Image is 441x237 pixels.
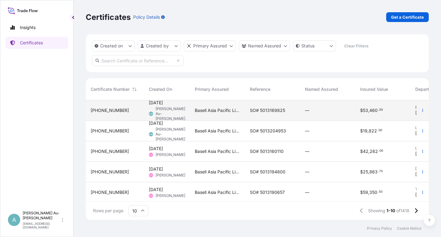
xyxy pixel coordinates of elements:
span: 822 [369,129,377,133]
span: [DATE] [415,130,429,136]
span: — [305,107,309,113]
span: [PHONE_NUMBER] [91,128,129,134]
span: SO# 5013169825 [250,107,285,113]
span: [DATE] [149,166,163,172]
p: [PERSON_NAME] Au-[PERSON_NAME] [23,211,61,220]
a: Certificates [5,37,68,49]
span: [DATE] [415,151,429,157]
span: 00 [379,129,382,131]
button: Sort [131,86,138,93]
span: 1-10 [386,208,395,214]
button: createdOn Filter options [92,40,135,51]
p: Clear Filters [344,43,368,49]
span: Certificate Number [91,86,130,92]
span: $ [360,149,363,154]
span: SO# 5013160110 [250,148,284,154]
span: Primary Assured [195,86,229,92]
span: — [305,169,309,175]
span: CC [149,172,153,178]
span: [PHONE_NUMBER] [91,107,129,113]
span: [DATE] [415,171,429,177]
span: 350 [369,190,377,194]
span: — [305,148,309,154]
span: , [368,190,369,194]
span: AA [149,131,153,137]
span: Departure [415,86,435,92]
p: Created by [146,43,169,49]
span: $ [360,190,363,194]
a: Insights [5,21,68,34]
span: [DATE] [149,100,163,106]
span: 460 [369,108,378,113]
span: Basell Asia Pacific Limited [195,189,240,195]
span: [DATE] [415,110,429,116]
span: $ [360,108,363,113]
span: $ [360,170,363,174]
a: Get a Certificate [386,12,429,22]
span: [DATE] [149,187,163,193]
p: Primary Assured [193,43,227,49]
span: . [377,129,378,131]
span: [PERSON_NAME] [156,173,185,178]
span: 863 [369,170,378,174]
p: Insights [20,24,36,31]
span: . [378,109,379,111]
button: createdBy Filter options [138,40,181,51]
span: Rows per page [93,208,123,214]
span: Basell Asia Pacific Limited [195,148,240,154]
span: A [12,217,16,223]
span: CC [149,152,153,158]
span: [PERSON_NAME] [156,193,185,198]
span: [PHONE_NUMBER] [91,169,129,175]
p: Status [301,43,315,49]
button: certificateStatus Filter options [293,40,336,51]
input: Search Certificate or Reference... [92,55,184,66]
span: — [305,189,309,195]
span: 42 [363,149,368,154]
button: distributor Filter options [184,40,236,51]
span: , [368,108,369,113]
span: [DATE] [149,120,163,126]
p: Certificates [86,12,131,22]
span: CC [149,193,153,199]
span: — [305,128,309,134]
p: Created on [100,43,123,49]
span: 50 [379,191,383,193]
span: Showing [368,208,385,214]
span: [PHONE_NUMBER] [91,148,129,154]
a: Cookie Notice [397,226,421,231]
span: Basell Asia Pacific Limited [195,107,240,113]
span: $ [360,129,363,133]
span: , [368,170,369,174]
span: [DATE] [415,192,429,198]
span: [DATE] [149,146,163,152]
span: SO# 5013204953 [250,128,286,134]
span: 00 [379,109,383,111]
span: , [367,129,369,133]
span: 53 [363,108,368,113]
span: 59 [363,190,368,194]
a: Privacy Policy [367,226,392,231]
span: [PERSON_NAME] [156,152,185,157]
span: Created On [149,86,172,92]
span: [PHONE_NUMBER] [91,189,129,195]
span: SO# 5013194800 [250,169,285,175]
span: 75 [379,170,383,172]
span: Insured Value [360,86,388,92]
button: cargoOwner Filter options [239,40,290,51]
span: [PERSON_NAME] Au-[PERSON_NAME] [156,127,185,142]
p: [EMAIL_ADDRESS][DOMAIN_NAME] [23,222,61,229]
span: Basell Asia Pacific Limited [195,128,240,134]
span: . [378,170,379,172]
p: Get a Certificate [391,14,424,20]
span: 00 [379,150,383,152]
span: Named Assured [305,86,338,92]
span: 262 [370,149,378,154]
span: Basell Asia Pacific Limited [195,169,240,175]
span: Reference [250,86,270,92]
span: of 1418 [396,208,409,214]
span: 25 [363,170,368,174]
